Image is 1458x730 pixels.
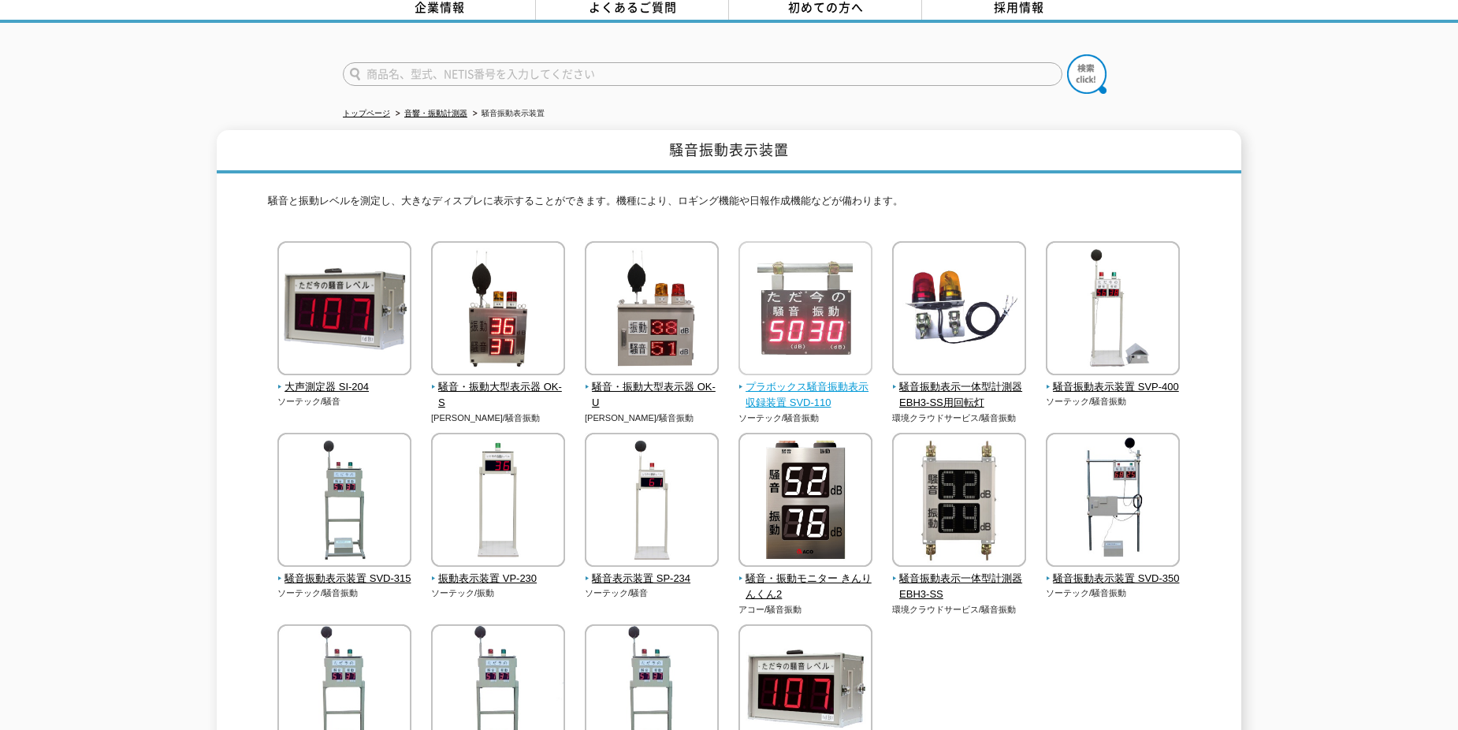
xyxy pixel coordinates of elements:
[738,379,873,412] span: プラボックス騒音振動表示収録装置 SVD-110
[277,433,411,571] img: 騒音振動表示装置 SVD-315
[585,556,720,587] a: 騒音表示装置 SP-234
[892,603,1027,616] p: 環境クラウドサービス/騒音振動
[892,571,1027,604] span: 騒音振動表示一体型計測器 EBH3-SS
[277,241,411,379] img: 大声測定器 SI-204
[277,395,412,408] p: ソーテック/騒音
[343,109,390,117] a: トップページ
[1046,433,1180,571] img: 騒音振動表示装置 SVD-350
[277,556,412,587] a: 騒音振動表示装置 SVD-315
[585,364,720,412] a: 騒音・振動大型表示器 OK-U
[892,241,1026,379] img: 騒音振動表示一体型計測器 EBH3-SS用回転灯
[470,106,545,122] li: 騒音振動表示装置
[738,241,872,379] img: プラボックス騒音振動表示収録装置 SVD-110
[431,433,565,571] img: 振動表示装置 VP-230
[738,571,873,604] span: 騒音・振動モニター きんりんくん2
[1046,364,1181,396] a: 騒音振動表示装置 SVP-400
[431,587,566,600] p: ソーテック/振動
[277,571,412,587] span: 騒音振動表示装置 SVD-315
[1046,571,1181,587] span: 騒音振動表示装置 SVD-350
[268,193,1190,218] p: 騒音と振動レベルを測定し、大きなディスプレに表示することができます。機種により、ロギング機能や日報作成機能などが備わります。
[343,62,1062,86] input: 商品名、型式、NETIS番号を入力してください
[585,433,719,571] img: 騒音表示装置 SP-234
[1046,379,1181,396] span: 騒音振動表示装置 SVP-400
[585,412,720,425] p: [PERSON_NAME]/騒音振動
[585,571,720,587] span: 騒音表示装置 SP-234
[738,412,873,425] p: ソーテック/騒音振動
[585,587,720,600] p: ソーテック/騒音
[1046,395,1181,408] p: ソーテック/騒音振動
[431,241,565,379] img: 騒音・振動大型表示器 OK-S
[738,433,872,571] img: 騒音・振動モニター きんりんくん2
[892,379,1027,412] span: 騒音振動表示一体型計測器 EBH3-SS用回転灯
[1046,556,1181,587] a: 騒音振動表示装置 SVD-350
[738,364,873,412] a: プラボックス騒音振動表示収録装置 SVD-110
[1046,587,1181,600] p: ソーテック/騒音振動
[585,241,719,379] img: 騒音・振動大型表示器 OK-U
[277,587,412,600] p: ソーテック/騒音振動
[1067,54,1107,94] img: btn_search.png
[277,379,412,396] span: 大声測定器 SI-204
[738,556,873,603] a: 騒音・振動モニター きんりんくん2
[892,433,1026,571] img: 騒音振動表示一体型計測器 EBH3-SS
[738,603,873,616] p: アコー/騒音振動
[277,364,412,396] a: 大声測定器 SI-204
[217,130,1241,173] h1: 騒音振動表示装置
[585,379,720,412] span: 騒音・振動大型表示器 OK-U
[892,412,1027,425] p: 環境クラウドサービス/騒音振動
[431,364,566,412] a: 騒音・振動大型表示器 OK-S
[431,412,566,425] p: [PERSON_NAME]/騒音振動
[1046,241,1180,379] img: 騒音振動表示装置 SVP-400
[892,556,1027,603] a: 騒音振動表示一体型計測器 EBH3-SS
[892,364,1027,412] a: 騒音振動表示一体型計測器 EBH3-SS用回転灯
[431,556,566,587] a: 振動表示装置 VP-230
[404,109,467,117] a: 音響・振動計測器
[431,379,566,412] span: 騒音・振動大型表示器 OK-S
[431,571,566,587] span: 振動表示装置 VP-230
